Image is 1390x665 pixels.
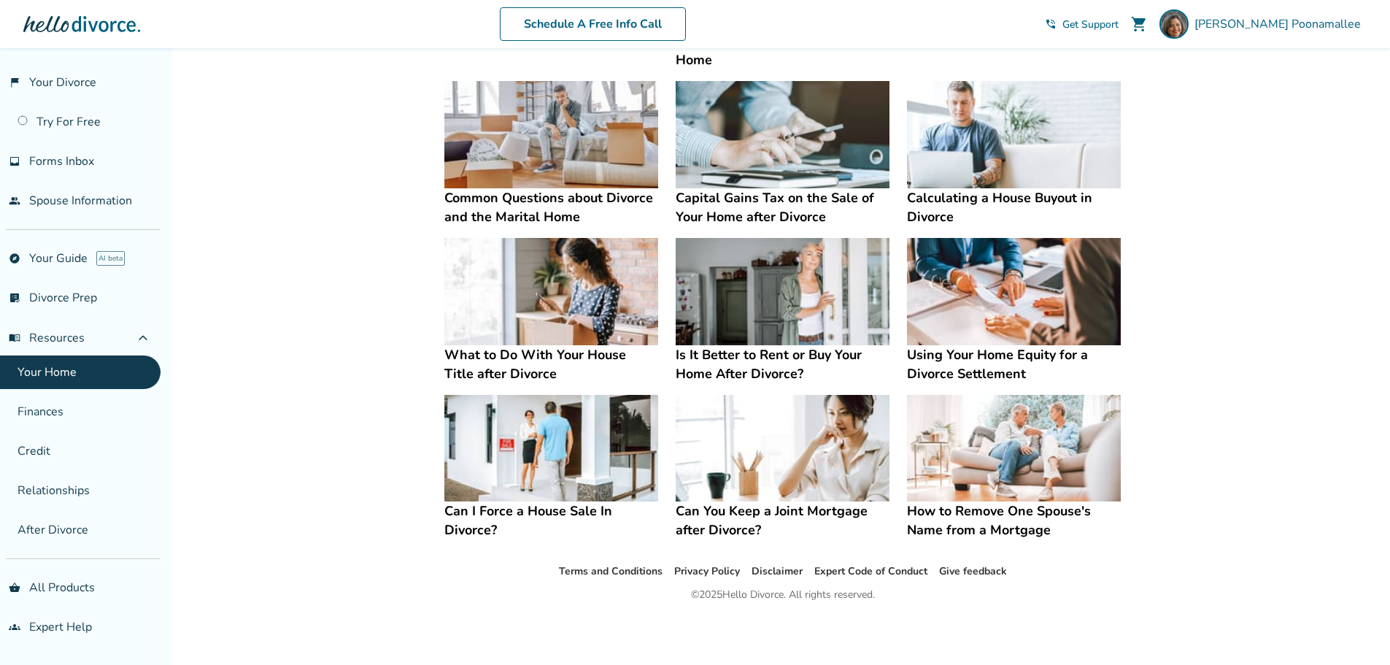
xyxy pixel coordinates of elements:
span: list_alt_check [9,292,20,304]
h4: Capital Gains Tax on the Sale of Your Home after Divorce [676,188,889,226]
span: Forms Inbox [29,153,94,169]
span: menu_book [9,332,20,344]
h4: Can You Keep a Joint Mortgage after Divorce? [676,501,889,539]
li: Give feedback [939,563,1007,580]
iframe: Chat Widget [1317,595,1390,665]
h4: What to Do With Your House Title after Divorce [444,345,658,383]
span: inbox [9,155,20,167]
a: Terms and Conditions [559,564,663,578]
a: Expert Code of Conduct [814,564,927,578]
img: Capital Gains Tax on the Sale of Your Home after Divorce [676,81,889,188]
a: Can I Force a House Sale In Divorce?Can I Force a House Sale In Divorce? [444,395,658,540]
img: Is It Better to Rent or Buy Your Home After Divorce? [676,238,889,345]
h4: Can I Force a House Sale In Divorce? [444,501,658,539]
img: Calculating a House Buyout in Divorce [907,81,1121,188]
img: What to Do With Your House Title after Divorce [444,238,658,345]
a: Schedule A Free Info Call [500,7,686,41]
span: flag_2 [9,77,20,88]
h4: How to Remove One Spouse's Name from a Mortgage [907,501,1121,539]
img: Using Your Home Equity for a Divorce Settlement [907,238,1121,345]
h4: Calculating a House Buyout in Divorce [907,188,1121,226]
a: Can You Keep a Joint Mortgage after Divorce?Can You Keep a Joint Mortgage after Divorce? [676,395,889,540]
span: groups [9,621,20,633]
a: Calculating a House Buyout in DivorceCalculating a House Buyout in Divorce [907,81,1121,226]
a: phone_in_talkGet Support [1045,18,1119,31]
h4: Using Your Home Equity for a Divorce Settlement [907,345,1121,383]
img: Can I Force a House Sale In Divorce? [444,395,658,502]
a: Using Your Home Equity for a Divorce SettlementUsing Your Home Equity for a Divorce Settlement [907,238,1121,383]
span: [PERSON_NAME] Poonamallee [1194,16,1367,32]
img: Common Questions about Divorce and the Marital Home [444,81,658,188]
a: Privacy Policy [674,564,740,578]
a: Capital Gains Tax on the Sale of Your Home after DivorceCapital Gains Tax on the Sale of Your Hom... [676,81,889,226]
span: expand_less [134,329,152,347]
span: phone_in_talk [1045,18,1057,30]
a: How to Remove One Spouse's Name from a MortgageHow to Remove One Spouse's Name from a Mortgage [907,395,1121,540]
img: Latha Poonamallee [1159,9,1189,39]
h4: Common Questions about Divorce and the Marital Home [444,188,658,226]
span: shopping_cart [1130,15,1148,33]
a: Is It Better to Rent or Buy Your Home After Divorce?Is It Better to Rent or Buy Your Home After D... [676,238,889,383]
span: Get Support [1062,18,1119,31]
div: © 2025 Hello Divorce. All rights reserved. [691,586,875,604]
span: shopping_basket [9,582,20,593]
a: What to Do With Your House Title after DivorceWhat to Do With Your House Title after Divorce [444,238,658,383]
li: Disclaimer [752,563,803,580]
span: people [9,195,20,207]
span: Resources [9,330,85,346]
span: AI beta [96,251,125,266]
h4: Is It Better to Rent or Buy Your Home After Divorce? [676,345,889,383]
img: How to Remove One Spouse's Name from a Mortgage [907,395,1121,502]
a: Common Questions about Divorce and the Marital HomeCommon Questions about Divorce and the Marital... [444,81,658,226]
img: Can You Keep a Joint Mortgage after Divorce? [676,395,889,502]
span: explore [9,253,20,264]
